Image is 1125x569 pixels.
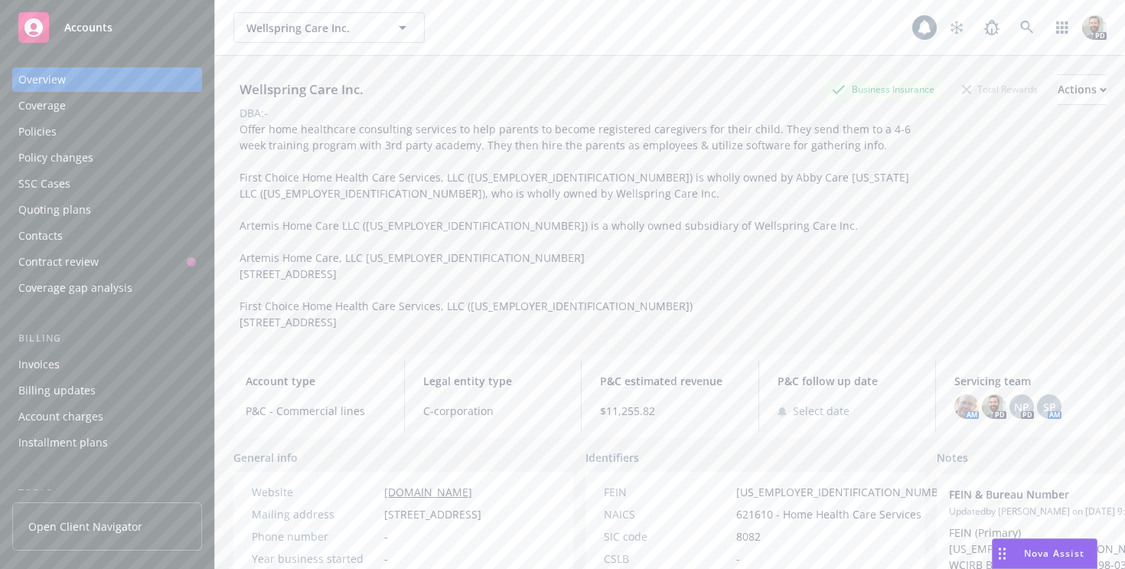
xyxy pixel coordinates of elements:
[64,21,112,34] span: Accounts
[252,551,378,567] div: Year business started
[1058,75,1107,104] div: Actions
[736,551,740,567] span: -
[982,394,1006,419] img: photo
[12,352,202,377] a: Invoices
[12,404,202,429] a: Account charges
[18,430,108,455] div: Installment plans
[941,12,972,43] a: Stop snowing
[585,450,639,466] span: Identifiers
[12,198,202,222] a: Quoting plans
[604,506,730,522] div: NAICS
[18,250,99,274] div: Contract review
[600,373,740,389] span: P&C estimated revenue
[12,6,202,49] a: Accounts
[12,378,202,403] a: Billing updates
[18,404,103,429] div: Account charges
[18,198,91,222] div: Quoting plans
[600,403,740,419] span: $11,255.82
[252,484,378,500] div: Website
[604,528,730,544] div: SIC code
[736,528,761,544] span: 8082
[384,485,472,499] a: [DOMAIN_NAME]
[937,450,968,468] span: Notes
[1024,547,1084,560] span: Nova Assist
[954,80,1045,99] div: Total Rewards
[12,67,202,92] a: Overview
[246,20,379,36] span: Wellspring Care Inc.
[18,93,66,118] div: Coverage
[423,373,563,389] span: Legal entity type
[384,551,388,567] span: -
[246,373,386,389] span: Account type
[604,484,730,500] div: FEIN
[1058,74,1107,105] button: Actions
[12,430,202,455] a: Installment plans
[1043,399,1056,415] span: SP
[18,146,93,170] div: Policy changes
[18,67,66,92] div: Overview
[18,276,132,300] div: Coverage gap analysis
[233,12,425,43] button: Wellspring Care Inc.
[18,224,63,248] div: Contacts
[233,80,370,100] div: Wellspring Care Inc.
[954,373,1094,389] span: Servicing team
[993,539,1012,568] div: Drag to move
[18,172,70,196] div: SSC Cases
[240,122,914,329] span: Offer home healthcare consulting services to help parents to become registered caregivers for the...
[1047,12,1078,43] a: Switch app
[12,224,202,248] a: Contacts
[992,538,1097,569] button: Nova Assist
[793,403,849,419] span: Select date
[977,12,1007,43] a: Report a Bug
[18,352,60,377] div: Invoices
[1014,399,1029,415] span: NP
[604,551,730,567] div: CSLB
[778,373,918,389] span: P&C follow up date
[12,250,202,274] a: Contract review
[736,506,921,522] span: 621610 - Home Health Care Services
[240,105,268,121] div: DBA: -
[246,403,386,419] span: P&C - Commercial lines
[384,528,388,544] span: -
[252,528,378,544] div: Phone number
[12,331,202,346] div: Billing
[18,119,57,144] div: Policies
[1082,15,1107,40] img: photo
[954,394,979,419] img: photo
[18,378,96,403] div: Billing updates
[233,450,298,466] span: General info
[12,486,202,501] div: Tools
[736,484,955,500] span: [US_EMPLOYER_IDENTIFICATION_NUMBER]
[423,403,563,419] span: C-corporation
[28,518,142,535] span: Open Client Navigator
[12,276,202,300] a: Coverage gap analysis
[12,146,202,170] a: Policy changes
[824,80,942,99] div: Business Insurance
[384,506,481,522] span: [STREET_ADDRESS]
[252,506,378,522] div: Mailing address
[12,172,202,196] a: SSC Cases
[1012,12,1042,43] a: Search
[12,93,202,118] a: Coverage
[12,119,202,144] a: Policies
